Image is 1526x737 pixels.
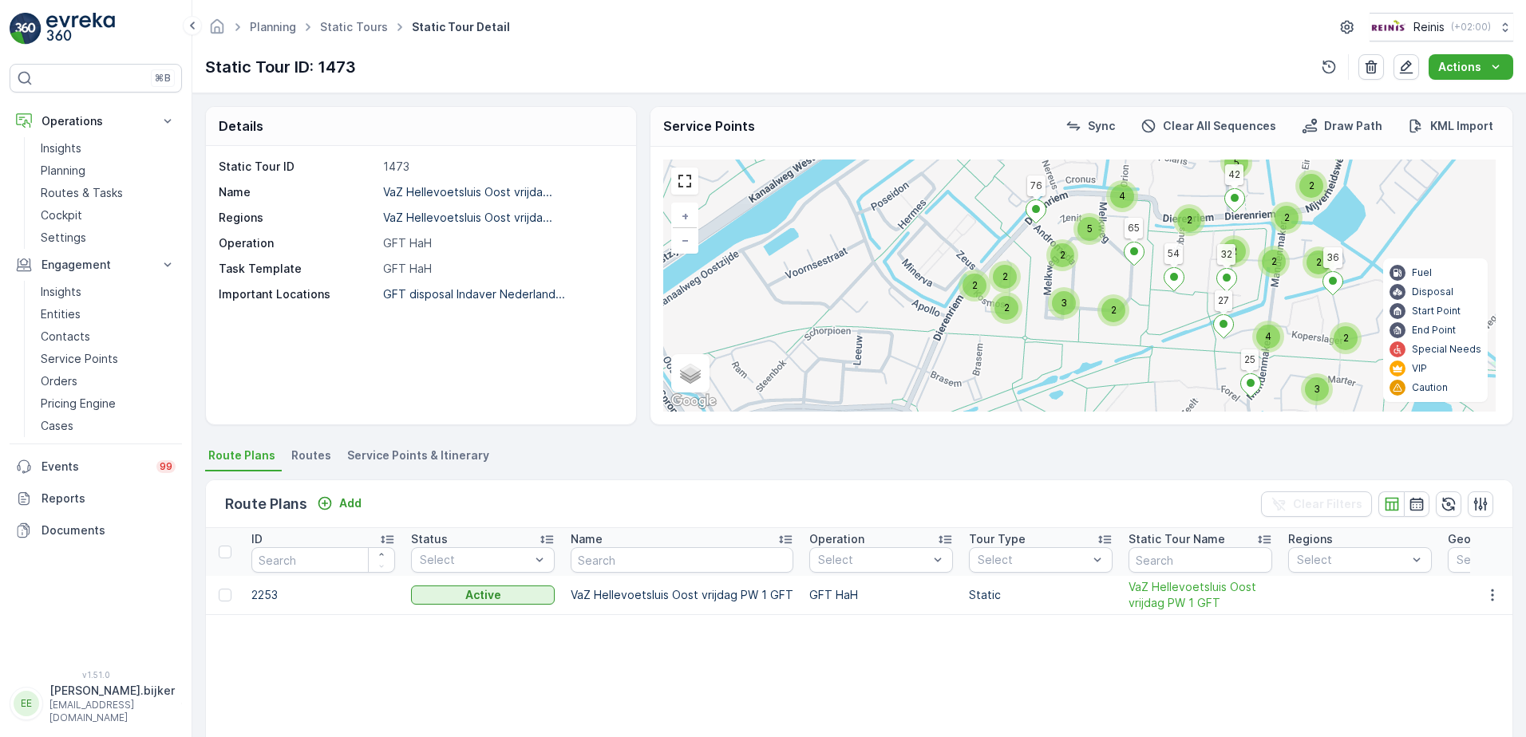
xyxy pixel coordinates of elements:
span: 3 [1061,297,1067,309]
div: 2 [1097,294,1129,326]
div: 2 [990,292,1022,324]
a: Planning [250,20,296,33]
a: Open this area in Google Maps (opens a new window) [667,391,720,412]
p: Caution [1412,381,1448,394]
span: 4 [1119,190,1125,202]
p: 2253 [251,587,395,603]
a: Cases [34,415,182,437]
button: Sync [1059,116,1121,136]
a: Routes & Tasks [34,182,182,204]
a: Pricing Engine [34,392,182,415]
a: Layers [673,356,708,391]
div: 3 [1301,373,1333,405]
p: Regions [1288,531,1333,547]
p: 1473 [383,159,619,175]
p: Active [465,587,501,603]
button: Operations [10,105,182,137]
span: 5 [1087,223,1093,235]
button: Add [310,494,368,513]
p: Insights [41,284,81,300]
div: 2 [989,261,1021,293]
p: Events [42,459,147,475]
p: Important Locations [219,286,377,302]
span: 2 [1316,256,1322,268]
p: Fuel [1412,266,1432,279]
img: Google [667,391,720,412]
p: Select [818,552,928,568]
span: 2 [1002,270,1008,282]
a: Documents [10,514,182,546]
p: Route Plans [225,493,307,515]
p: Operations [42,113,150,129]
a: Zoom Out [673,228,697,252]
p: Planning [41,163,85,179]
p: Service Points [41,351,118,367]
img: logo_light-DOdMpM7g.png [46,13,115,45]
a: Reports [10,483,182,514]
a: Entities [34,303,182,325]
a: Homepage [208,24,226,37]
p: Start Point [1412,305,1461,317]
p: Insights [41,140,81,156]
p: Select [1297,552,1407,568]
span: Service Points & Itinerary [347,447,489,463]
span: 4 [1265,330,1271,342]
input: Search [251,547,395,573]
div: 2 [959,270,990,301]
p: Operation [809,531,864,547]
p: Disposal [1412,286,1453,298]
a: VaZ Hellevoetsluis Oost vrijdag PW 1 GFT [1129,579,1272,611]
p: Cases [41,418,73,434]
img: logo [10,13,42,45]
a: Insights [34,281,182,303]
a: Contacts [34,325,182,348]
p: Service Points [663,116,755,136]
span: − [682,233,690,246]
input: Search [1129,547,1272,573]
p: Reinis [1413,19,1445,35]
a: Service Points [34,348,182,370]
p: Routes & Tasks [41,185,123,201]
input: Search [571,547,793,573]
p: GFT HaH [809,587,953,603]
a: Static Tours [320,20,388,33]
div: 4 [1106,180,1138,212]
span: 3 [1314,383,1320,395]
div: 2 [1046,239,1078,271]
p: Pricing Engine [41,396,116,412]
p: Select [978,552,1088,568]
img: Reinis-Logo-Vrijstaand_Tekengebied-1-copy2_aBO4n7j.png [1370,18,1407,36]
p: Tour Type [969,531,1026,547]
p: Reports [42,491,176,506]
p: Static Tour ID [219,159,377,175]
span: + [682,209,689,223]
p: Contacts [41,329,90,345]
p: Static Tour ID: 1473 [205,55,356,79]
button: Active [411,585,555,605]
p: Engagement [42,257,150,273]
button: Engagement [10,249,182,281]
a: Insights [34,137,182,160]
p: Entities [41,306,81,322]
p: Static [969,587,1113,603]
span: 2 [1343,332,1349,344]
a: Orders [34,370,182,392]
div: 2 [1218,235,1250,267]
div: 2 [1303,246,1334,278]
p: Clear All Sequences [1163,118,1276,134]
button: KML Import [1401,116,1500,136]
p: [PERSON_NAME].bijker [49,683,175,699]
p: Clear Filters [1293,496,1362,512]
a: Zoom In [673,204,697,228]
p: Select [420,552,530,568]
span: 2 [1309,179,1314,191]
p: End Point [1412,324,1456,337]
div: 2 [1295,170,1327,202]
button: EE[PERSON_NAME].bijker[EMAIL_ADDRESS][DOMAIN_NAME] [10,683,182,724]
p: Static Tour Name [1129,531,1225,547]
p: Settings [41,230,86,246]
span: 2 [1284,211,1290,223]
p: GFT HaH [383,261,619,277]
span: 2 [1060,249,1065,261]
